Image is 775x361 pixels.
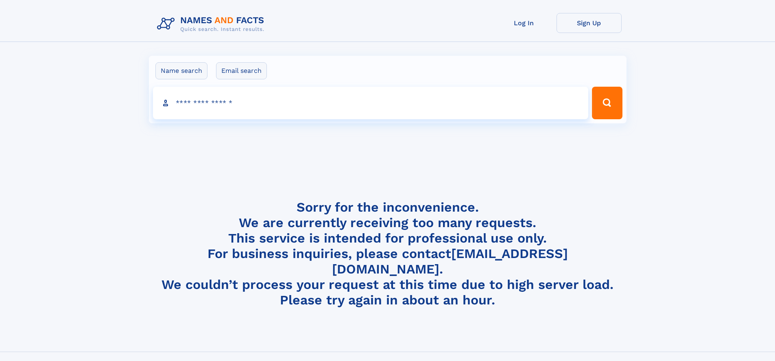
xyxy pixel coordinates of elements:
[491,13,557,33] a: Log In
[154,199,622,308] h4: Sorry for the inconvenience. We are currently receiving too many requests. This service is intend...
[557,13,622,33] a: Sign Up
[332,246,568,277] a: [EMAIL_ADDRESS][DOMAIN_NAME]
[155,62,207,79] label: Name search
[154,13,271,35] img: Logo Names and Facts
[592,87,622,119] button: Search Button
[216,62,267,79] label: Email search
[153,87,589,119] input: search input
